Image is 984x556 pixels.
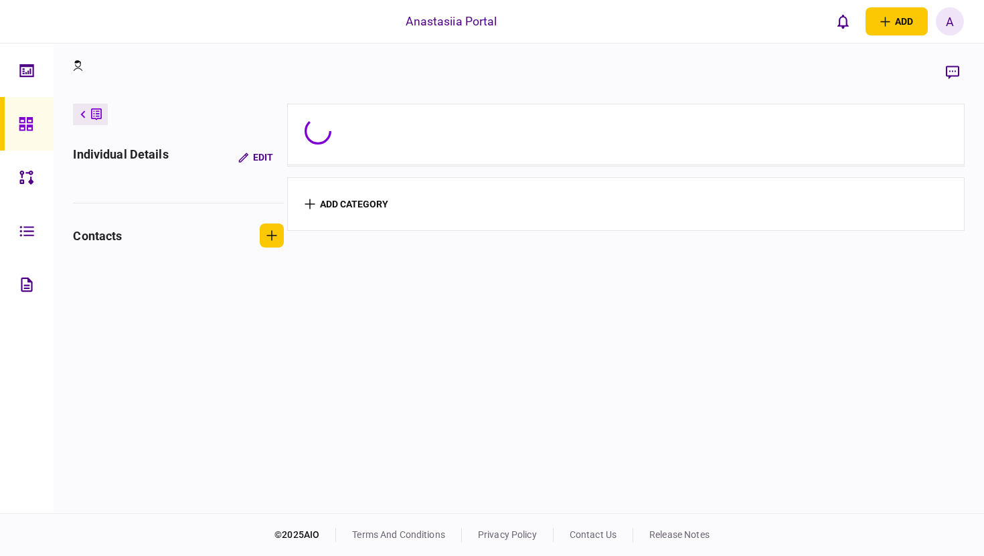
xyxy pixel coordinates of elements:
[478,529,537,540] a: privacy policy
[228,145,284,169] button: Edit
[73,227,122,245] div: contacts
[570,529,617,540] a: contact us
[305,199,388,209] button: add category
[274,528,336,542] div: © 2025 AIO
[73,145,168,169] div: individual details
[866,7,928,35] button: open adding identity options
[352,529,445,540] a: terms and conditions
[829,7,857,35] button: open notifications list
[406,13,497,30] div: Anastasiia Portal
[936,7,964,35] button: A
[649,529,710,540] a: release notes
